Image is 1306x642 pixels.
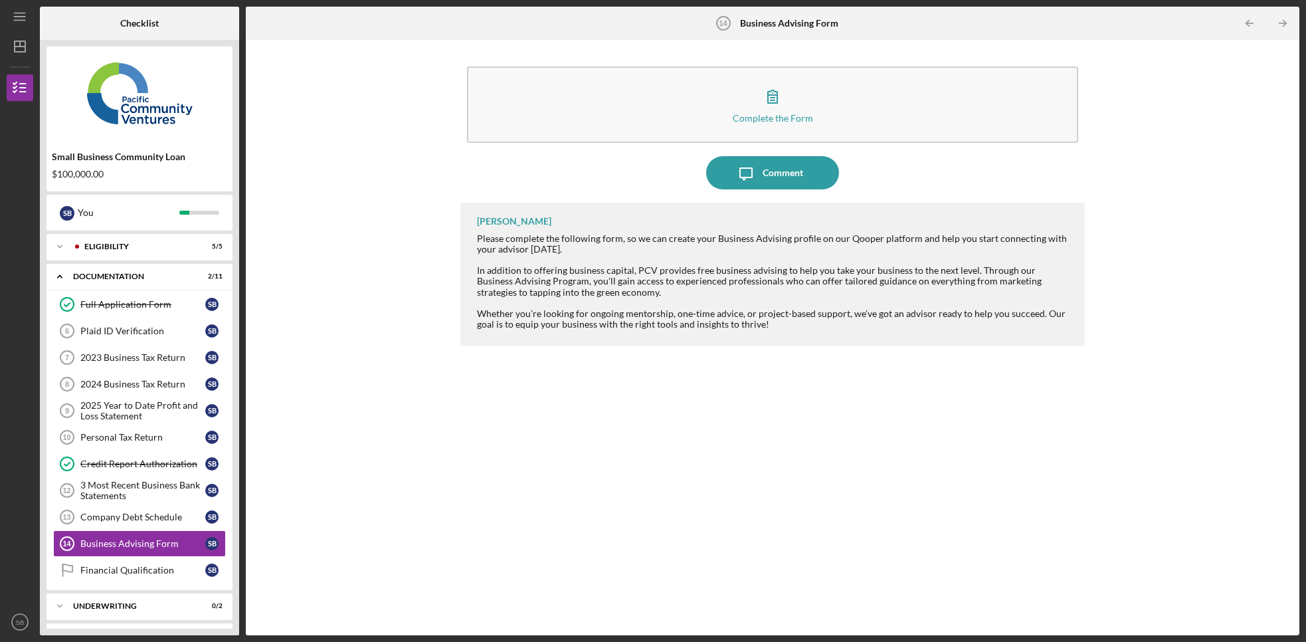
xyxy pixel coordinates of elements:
div: S B [205,298,219,311]
div: Financial Qualification [80,565,205,576]
div: 2025 Year to Date Profit and Loss Statement [80,400,205,421]
tspan: 10 [62,433,70,441]
div: Company Debt Schedule [80,512,205,522]
a: Full Application FormSB [53,291,226,318]
tspan: 7 [65,354,69,362]
div: Small Business Community Loan [52,152,227,162]
tspan: 6 [65,327,69,335]
div: Credit Report Authorization [80,459,205,469]
div: [PERSON_NAME] [477,216,551,227]
a: 72023 Business Tax ReturnSB [53,344,226,371]
div: Business Advising Form [80,538,205,549]
tspan: 14 [719,19,727,27]
div: 2 / 11 [199,272,223,280]
div: S B [205,484,219,497]
div: Full Application Form [80,299,205,310]
b: Checklist [120,18,159,29]
div: Complete the Form [733,113,813,123]
tspan: 13 [62,513,70,521]
a: 123 Most Recent Business Bank StatementsSB [53,477,226,504]
img: Product logo [47,53,233,133]
a: 92025 Year to Date Profit and Loss StatementSB [53,397,226,424]
button: Complete the Form [467,66,1078,143]
a: 82024 Business Tax ReturnSB [53,371,226,397]
div: S B [205,431,219,444]
div: 2023 Business Tax Return [80,352,205,363]
div: In addition to offering business capital, PCV provides free business advising to help you take yo... [477,265,1072,297]
div: Comment [763,156,803,189]
div: Documentation [73,272,189,280]
div: S B [60,206,74,221]
div: S B [205,324,219,338]
b: Business Advising Form [740,18,838,29]
div: Eligibility [84,243,189,251]
a: 6Plaid ID VerificationSB [53,318,226,344]
div: Plaid ID Verification [80,326,205,336]
div: S B [205,510,219,524]
tspan: 14 [62,540,71,548]
div: Please complete the following form, so we can create your Business Advising profile on our Qooper... [477,233,1072,255]
a: Financial QualificationSB [53,557,226,584]
div: 2024 Business Tax Return [80,379,205,389]
div: You [78,201,179,224]
tspan: 12 [62,486,70,494]
a: 13Company Debt ScheduleSB [53,504,226,530]
div: S B [205,537,219,550]
div: $100,000.00 [52,169,227,179]
div: Personal Tax Return [80,432,205,443]
a: 10Personal Tax ReturnSB [53,424,226,451]
div: 3 Most Recent Business Bank Statements [80,480,205,501]
text: SB [16,619,25,626]
div: Whether you're looking for ongoing mentorship, one-time advice, or project-based support, we’ve g... [477,308,1072,330]
div: S B [205,377,219,391]
a: Credit Report AuthorizationSB [53,451,226,477]
a: 14Business Advising FormSB [53,530,226,557]
tspan: 9 [65,407,69,415]
button: SB [7,609,33,635]
div: Underwriting [73,602,189,610]
tspan: 8 [65,380,69,388]
div: 5 / 5 [199,243,223,251]
button: Comment [706,156,839,189]
div: 0 / 2 [199,602,223,610]
div: S B [205,351,219,364]
div: S B [205,564,219,577]
div: S B [205,404,219,417]
div: S B [205,457,219,471]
